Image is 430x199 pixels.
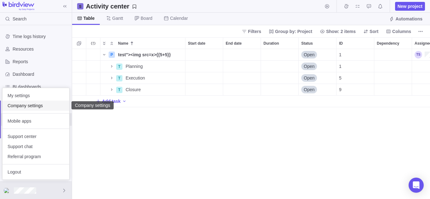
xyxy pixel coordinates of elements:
[3,116,69,126] a: Mobile apps
[3,91,69,101] a: My settings
[8,143,64,150] span: Support chat
[3,152,69,162] a: Referral program
[4,188,11,193] img: Show
[3,141,69,152] a: Support chat
[8,92,64,99] span: My settings
[8,153,64,160] span: Referral program
[8,118,64,124] span: Mobile apps
[74,103,111,108] div: Company settings
[3,131,69,141] a: Support center
[8,133,64,140] span: Support center
[8,169,64,175] span: Logout
[3,101,69,111] a: Company settings
[3,167,69,177] a: Logout
[4,187,11,194] div: Jehant+low
[8,102,64,109] span: Company settings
